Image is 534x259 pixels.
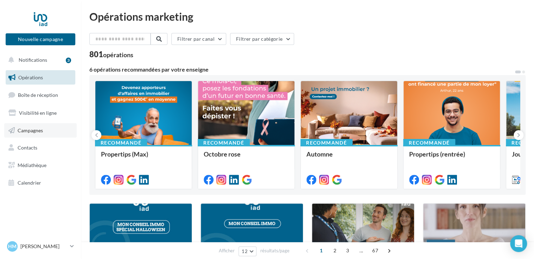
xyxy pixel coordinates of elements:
[369,245,381,256] span: 67
[6,240,75,253] a: HM [PERSON_NAME]
[66,58,71,63] div: 3
[4,123,77,138] a: Campagnes
[171,33,226,45] button: Filtrer par canal
[8,243,17,250] span: HM
[4,158,77,173] a: Médiathèque
[18,74,43,80] span: Opérations
[510,235,527,252] div: Open Intercom Messenger
[19,57,47,63] span: Notifications
[403,139,455,147] div: Recommandé
[4,53,74,67] button: Notifications 3
[219,247,235,254] span: Afficher
[19,110,57,116] span: Visibilité en ligne
[4,106,77,120] a: Visibilité en ligne
[4,87,77,102] a: Boîte de réception
[101,151,186,165] div: Propertips (Max)
[356,245,367,256] span: ...
[300,139,352,147] div: Recommandé
[306,151,392,165] div: Automne
[6,33,75,45] button: Nouvelle campagne
[4,70,77,85] a: Opérations
[18,92,58,98] span: Boîte de réception
[4,175,77,190] a: Calendrier
[329,245,341,256] span: 2
[239,246,256,256] button: 12
[342,245,353,256] span: 3
[18,162,46,168] span: Médiathèque
[18,180,41,186] span: Calendrier
[204,151,289,165] div: Octobre rose
[242,248,248,254] span: 12
[89,11,526,22] div: Opérations marketing
[409,151,494,165] div: Propertips (rentrée)
[316,245,327,256] span: 1
[95,139,147,147] div: Recommandé
[18,127,43,133] span: Campagnes
[89,51,133,58] div: 801
[230,33,294,45] button: Filtrer par catégorie
[260,247,290,254] span: résultats/page
[20,243,67,250] p: [PERSON_NAME]
[18,145,37,151] span: Contacts
[198,139,250,147] div: Recommandé
[103,52,133,58] div: opérations
[4,140,77,155] a: Contacts
[89,67,514,72] div: 6 opérations recommandées par votre enseigne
